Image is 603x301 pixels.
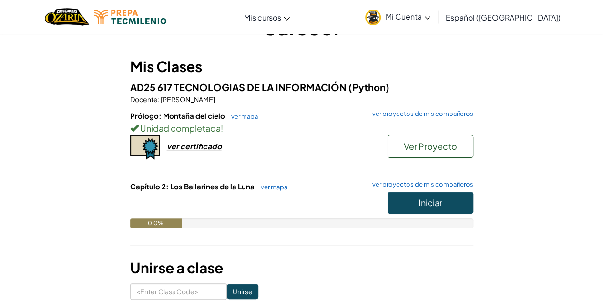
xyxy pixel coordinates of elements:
img: certificate-icon.png [130,135,160,160]
a: ver certificado [130,141,222,151]
a: ver mapa [256,183,287,191]
a: Mi Cuenta [360,2,435,32]
span: Docente [130,95,158,104]
button: Iniciar [388,192,473,214]
img: avatar [365,10,381,25]
span: Unidad completada [139,123,221,134]
button: Ver Proyecto [388,135,473,158]
a: ver mapa [226,113,258,120]
a: Mis cursos [239,4,295,30]
h3: Unirse a clase [130,257,473,279]
img: Tecmilenio logo [94,10,166,24]
span: (Python) [348,81,389,93]
span: Español ([GEOGRAPHIC_DATA]) [446,12,561,22]
span: Capítulo 2: Los Bailarines de la Luna [130,182,256,191]
span: Mi Cuenta [386,11,430,21]
a: ver proyectos de mis compañeros [368,181,473,187]
span: ! [221,123,223,134]
input: <Enter Class Code> [130,283,227,300]
input: Unirse [227,284,258,299]
span: : [158,95,160,104]
span: Prólogo: Montaña del cielo [130,111,226,120]
div: ver certificado [167,141,222,151]
a: Ozaria by CodeCombat logo [45,7,89,27]
span: [PERSON_NAME] [160,95,215,104]
span: Mis cursos [244,12,281,22]
span: Iniciar [419,197,442,208]
div: 0.0% [130,218,182,228]
span: Ver Proyecto [404,141,457,152]
a: Español ([GEOGRAPHIC_DATA]) [441,4,565,30]
h3: Mis Clases [130,56,473,77]
span: AD25 617 TECNOLOGIAS DE LA INFORMACIÓN [130,81,348,93]
img: Home [45,7,89,27]
a: ver proyectos de mis compañeros [368,111,473,117]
